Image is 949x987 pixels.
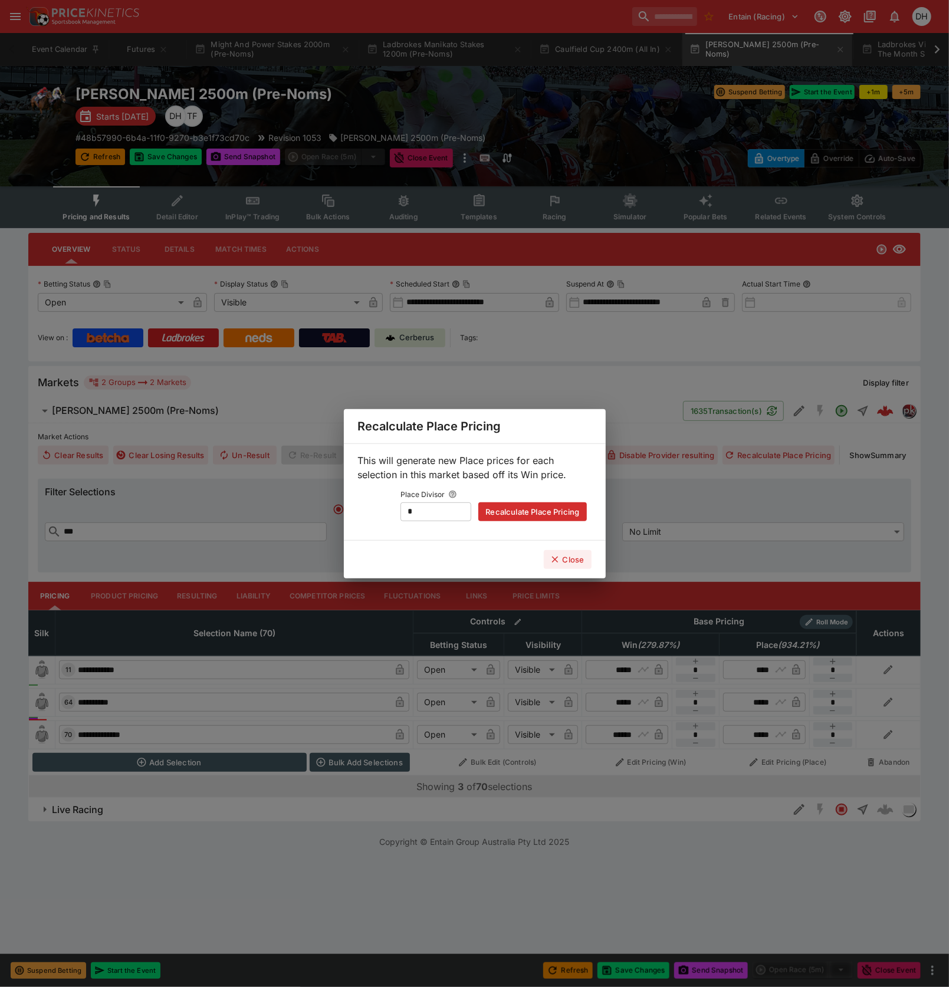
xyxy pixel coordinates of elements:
button: Recalculate Place Pricing [478,502,586,521]
button: Close [544,550,592,569]
p: Place Divisor [400,489,445,502]
div: Recalculate Place Pricing [344,409,606,443]
p: This will generate new Place prices for each selection in this market based off its Win price. [358,453,592,482]
button: Value to divide Win prices by in order to calculate Place/Top 3 prices (Place = (Win - 1)/divisor... [445,486,461,502]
